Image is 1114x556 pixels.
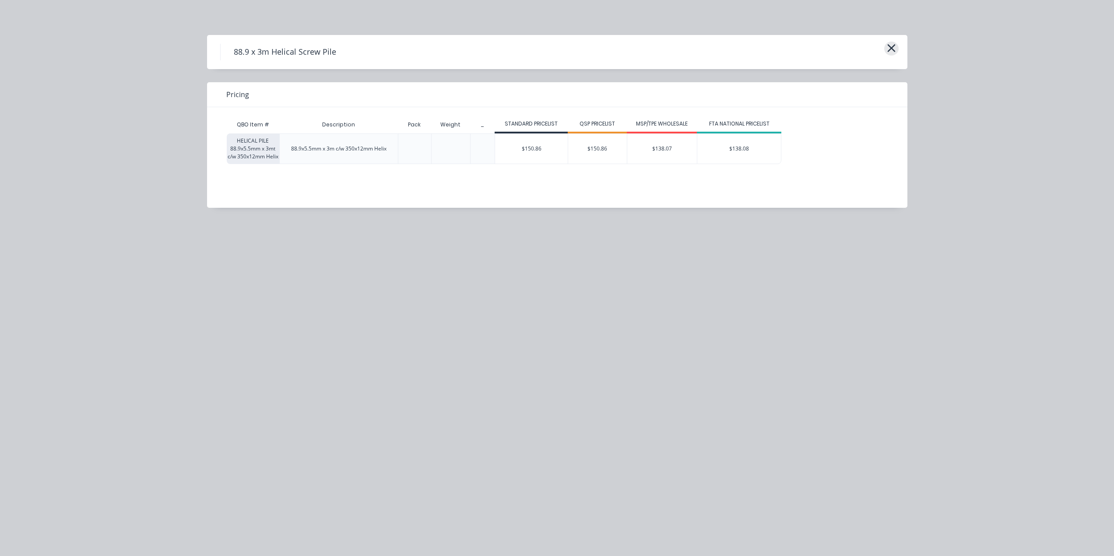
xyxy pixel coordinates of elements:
[220,44,349,60] h4: 88.9 x 3m Helical Screw Pile
[568,120,627,128] div: QSP PRICELIST
[401,114,428,136] div: Pack
[697,120,781,128] div: FTA NATIONAL PRICELIST
[227,116,279,133] div: QBO Item #
[227,133,279,164] div: HELICAL PILE 88.9x5.5mm x 3mt c/w 350x12mm Helix
[315,114,362,136] div: Description
[495,134,568,164] div: $150.86
[627,120,697,128] div: MSP/TPE WHOLESALE
[697,134,781,164] div: $138.08
[568,134,627,164] div: $150.86
[226,89,249,100] span: Pricing
[291,145,387,153] div: 88.9x5.5mm x 3m c/w 350x12mm Helix
[627,134,697,164] div: $138.07
[474,114,491,136] div: _
[495,120,568,128] div: STANDARD PRICELIST
[433,114,467,136] div: Weight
